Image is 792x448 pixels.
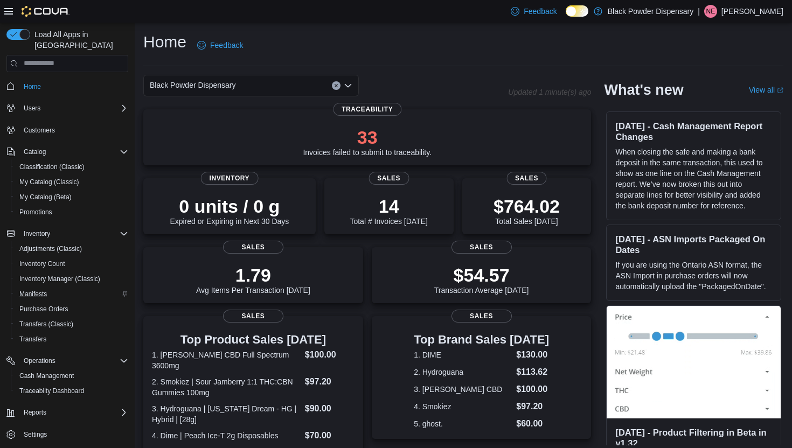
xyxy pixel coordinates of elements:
[15,257,70,270] a: Inventory Count
[749,86,783,94] a: View allExternal link
[19,335,46,344] span: Transfers
[15,191,76,204] a: My Catalog (Beta)
[516,417,549,430] dd: $60.00
[19,275,100,283] span: Inventory Manager (Classic)
[15,257,128,270] span: Inventory Count
[19,124,59,137] a: Customers
[19,145,50,158] button: Catalog
[19,320,73,328] span: Transfers (Classic)
[414,418,512,429] dt: 5. ghost.
[30,29,128,51] span: Load All Apps in [GEOGRAPHIC_DATA]
[516,348,549,361] dd: $130.00
[344,81,352,90] button: Open list of options
[2,226,133,241] button: Inventory
[15,242,128,255] span: Adjustments (Classic)
[19,290,47,298] span: Manifests
[24,104,40,113] span: Users
[19,193,72,201] span: My Catalog (Beta)
[19,102,45,115] button: Users
[19,305,68,313] span: Purchase Orders
[143,31,186,53] h1: Home
[414,367,512,377] dt: 2. Hydroguana
[516,400,549,413] dd: $97.20
[19,102,128,115] span: Users
[223,241,283,254] span: Sales
[11,205,133,220] button: Promotions
[24,82,41,91] span: Home
[15,206,57,219] a: Promotions
[11,271,133,286] button: Inventory Manager (Classic)
[451,310,512,323] span: Sales
[170,195,289,217] p: 0 units / 0 g
[15,272,105,285] a: Inventory Manager (Classic)
[11,190,133,205] button: My Catalog (Beta)
[19,123,128,137] span: Customers
[15,303,128,316] span: Purchase Orders
[19,387,84,395] span: Traceabilty Dashboard
[19,354,60,367] button: Operations
[24,356,55,365] span: Operations
[223,310,283,323] span: Sales
[615,121,772,142] h3: [DATE] - Cash Management Report Changes
[2,405,133,420] button: Reports
[11,241,133,256] button: Adjustments (Classic)
[15,160,128,173] span: Classification (Classic)
[19,406,128,419] span: Reports
[15,369,128,382] span: Cash Management
[305,348,355,361] dd: $100.00
[15,272,128,285] span: Inventory Manager (Classic)
[608,5,694,18] p: Black Powder Dispensary
[494,195,560,217] p: $764.02
[11,302,133,317] button: Purchase Orders
[566,5,588,17] input: Dark Mode
[15,303,73,316] a: Purchase Orders
[19,428,51,441] a: Settings
[24,148,46,156] span: Catalog
[19,80,128,93] span: Home
[369,172,409,185] span: Sales
[15,384,88,397] a: Traceabilty Dashboard
[414,401,512,412] dt: 4. Smokiez
[152,376,301,398] dt: 2. Smokiez | Sour Jamberry 1:1 THC:CBN Gummies 100mg
[11,332,133,347] button: Transfers
[19,372,74,380] span: Cash Management
[704,5,717,18] div: Noah Elmore
[414,384,512,395] dt: 3. [PERSON_NAME] CBD
[15,176,128,188] span: My Catalog (Classic)
[15,176,84,188] a: My Catalog (Classic)
[15,369,78,382] a: Cash Management
[15,206,128,219] span: Promotions
[303,127,432,157] div: Invoices failed to submit to traceability.
[434,264,529,295] div: Transaction Average [DATE]
[15,318,78,331] a: Transfers (Classic)
[350,195,427,217] p: 14
[305,429,355,442] dd: $70.00
[706,5,715,18] span: NE
[15,333,51,346] a: Transfers
[2,122,133,138] button: Customers
[333,103,401,116] span: Traceability
[332,81,341,90] button: Clear input
[193,34,247,56] a: Feedback
[24,229,50,238] span: Inventory
[11,383,133,398] button: Traceabilty Dashboard
[516,366,549,379] dd: $113.62
[15,288,128,300] span: Manifests
[305,402,355,415] dd: $90.00
[434,264,529,286] p: $54.57
[604,81,683,99] h2: What's new
[2,144,133,159] button: Catalog
[19,227,128,240] span: Inventory
[303,127,432,148] p: 33
[698,5,700,18] p: |
[414,349,512,360] dt: 1. DIME
[150,79,236,92] span: Black Powder Dispensary
[11,368,133,383] button: Cash Management
[11,317,133,332] button: Transfers (Classic)
[19,208,52,216] span: Promotions
[350,195,427,226] div: Total # Invoices [DATE]
[15,318,128,331] span: Transfers (Classic)
[15,384,128,397] span: Traceabilty Dashboard
[11,159,133,174] button: Classification (Classic)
